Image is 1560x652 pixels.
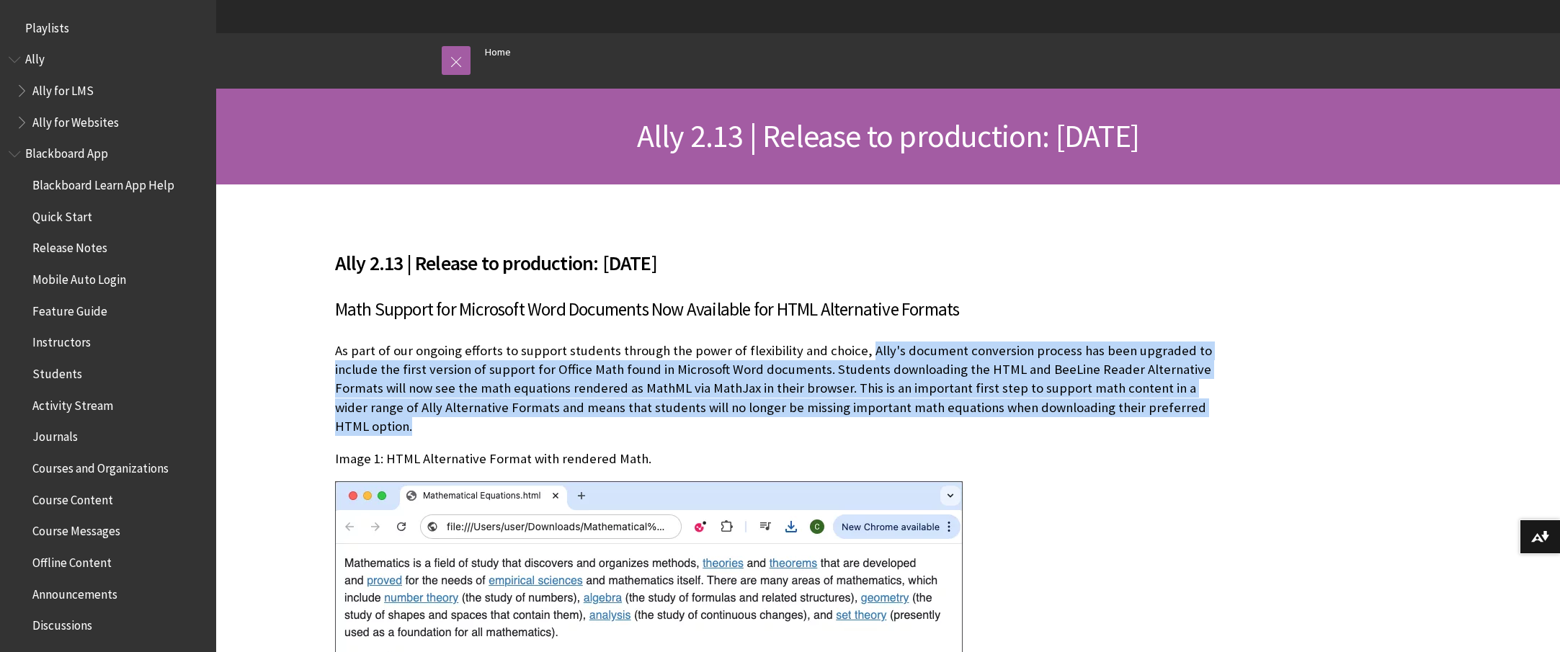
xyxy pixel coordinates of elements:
span: Discussions [32,613,92,633]
h2: Ally 2.13 | Release to production: [DATE] [335,231,1229,278]
span: Playlists [25,16,69,35]
nav: Book outline for Playlists [9,16,208,40]
span: Release Notes [32,236,107,256]
span: Quick Start [32,205,92,224]
span: Ally [25,48,45,67]
p: Image 1: HTML Alternative Format with rendered Math. [335,450,1229,468]
span: Announcements [32,582,117,602]
span: Course Messages [32,519,120,539]
span: Blackboard App [25,142,108,161]
span: Ally for Websites [32,110,119,130]
span: Students [32,362,82,381]
span: Course Content [32,488,113,507]
span: Feature Guide [32,299,107,318]
a: Home [485,43,511,61]
span: Courses and Organizations [32,456,169,475]
span: Activity Stream [32,393,113,413]
span: Instructors [32,331,91,350]
span: Journals [32,425,78,445]
span: Offline Content [32,550,112,570]
span: Blackboard Learn App Help [32,173,174,192]
nav: Book outline for Anthology Ally Help [9,48,208,135]
span: Ally 2.13 | Release to production: [DATE] [637,116,1139,156]
h3: Math Support for Microsoft Word Documents Now Available for HTML Alternative Formats [335,296,1229,323]
span: Ally for LMS [32,79,94,98]
p: As part of our ongoing efforts to support students through the power of flexibility and choice, A... [335,341,1229,436]
span: Mobile Auto Login [32,267,126,287]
